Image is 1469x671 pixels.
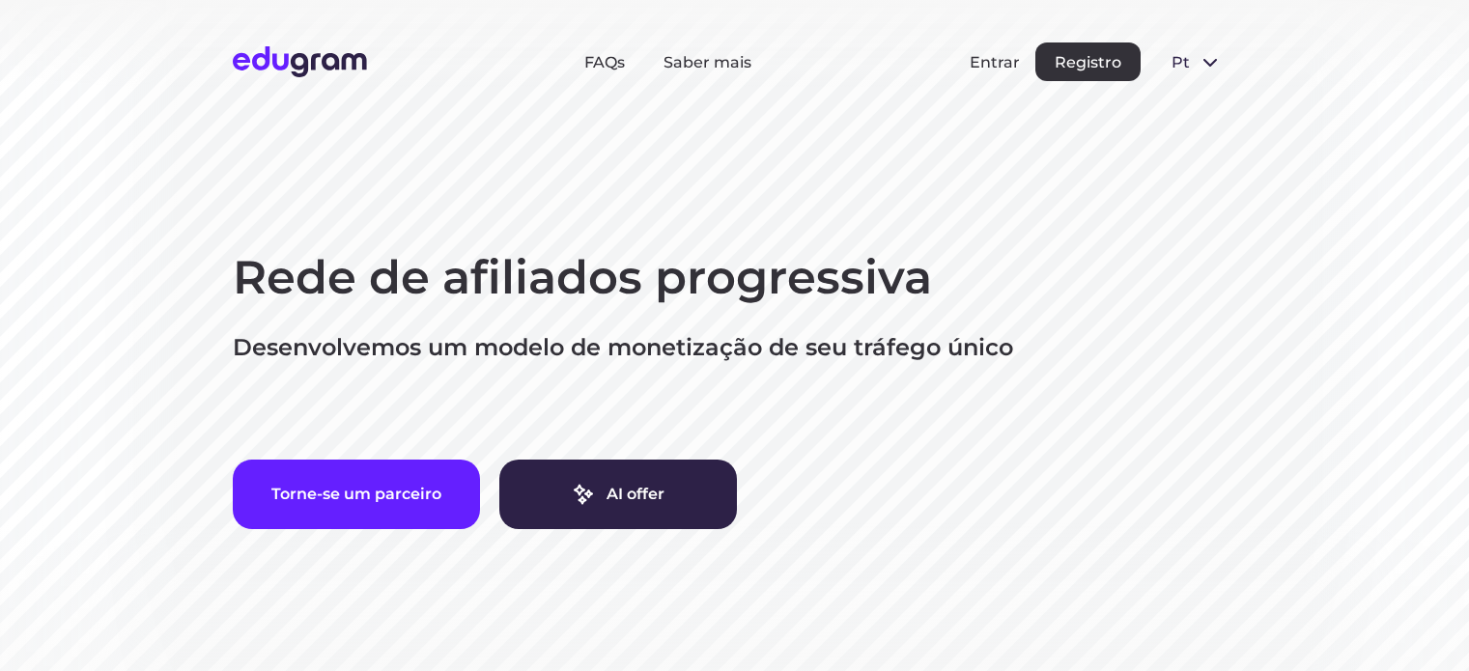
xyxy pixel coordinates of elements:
[584,53,625,71] a: FAQs
[1035,42,1141,81] button: Registro
[233,46,367,77] img: Edugram Logo
[1156,42,1237,81] button: pt
[233,332,1237,363] p: Desenvolvemos um modelo de monetização de seu tráfego único
[233,460,480,529] button: Torne-se um parceiro
[499,460,737,529] a: AI offer
[664,53,751,71] a: Saber mais
[233,247,1237,309] h1: Rede de afiliados progressiva
[970,53,1020,71] button: Entrar
[1172,53,1191,71] span: pt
